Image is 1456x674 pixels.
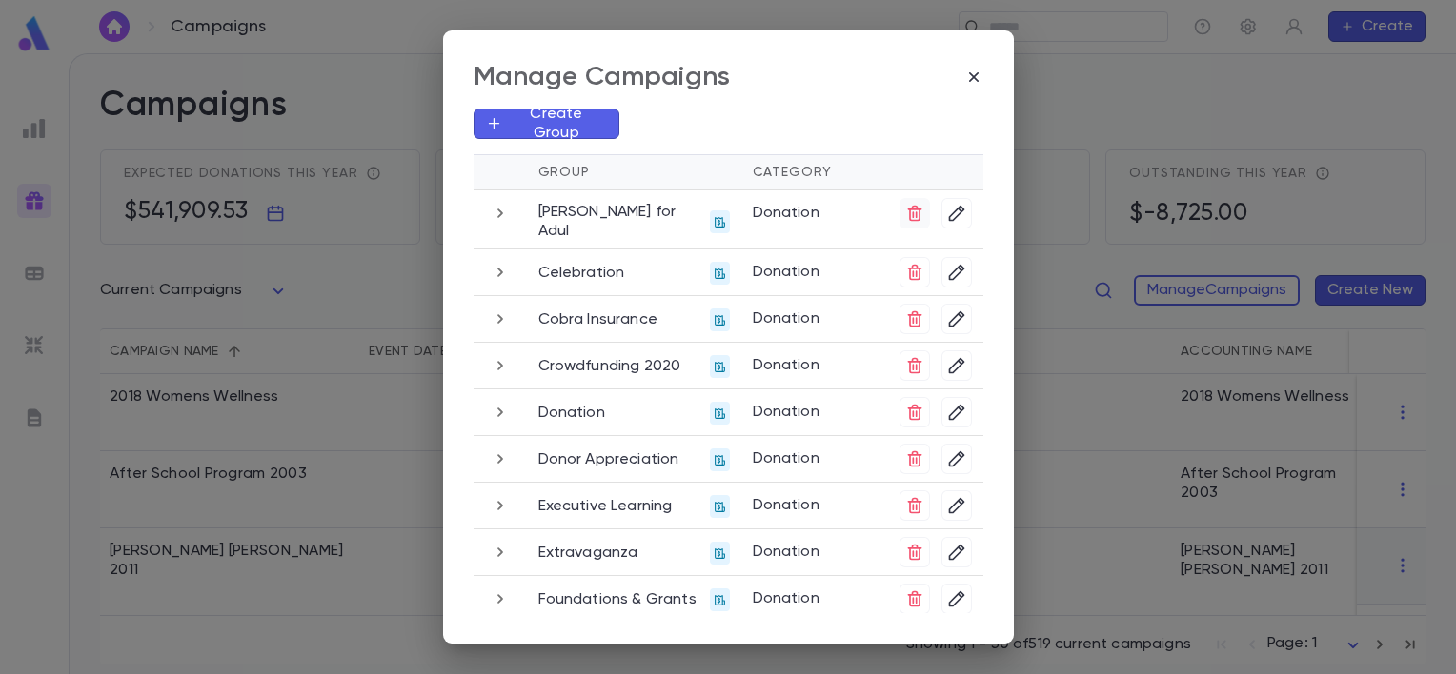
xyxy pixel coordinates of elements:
p: Crowdfunding 2020 [538,357,681,376]
button: Create Group [474,109,619,139]
p: Executive Learning [538,497,673,516]
p: Donation [753,444,877,468]
p: Cobra Insurance [538,310,657,329]
div: Manage Campaigns [474,61,731,93]
p: Celebration [538,264,625,283]
p: Donation [753,350,877,375]
p: Extravaganza [538,544,638,563]
span: Group [538,166,590,179]
p: Donation [753,257,877,282]
p: Donation [538,404,605,423]
p: Donation [753,198,877,223]
p: Donation [753,397,877,422]
p: Donation [753,537,877,562]
p: Donation [753,490,877,515]
p: Donation [753,304,877,328]
p: Donor Appreciation [538,450,679,469]
p: [PERSON_NAME] for Adul [538,203,710,241]
p: Donation [753,584,877,608]
p: Foundations & Grants [538,590,697,609]
span: Category [753,166,833,179]
p: Create Group [502,105,606,143]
